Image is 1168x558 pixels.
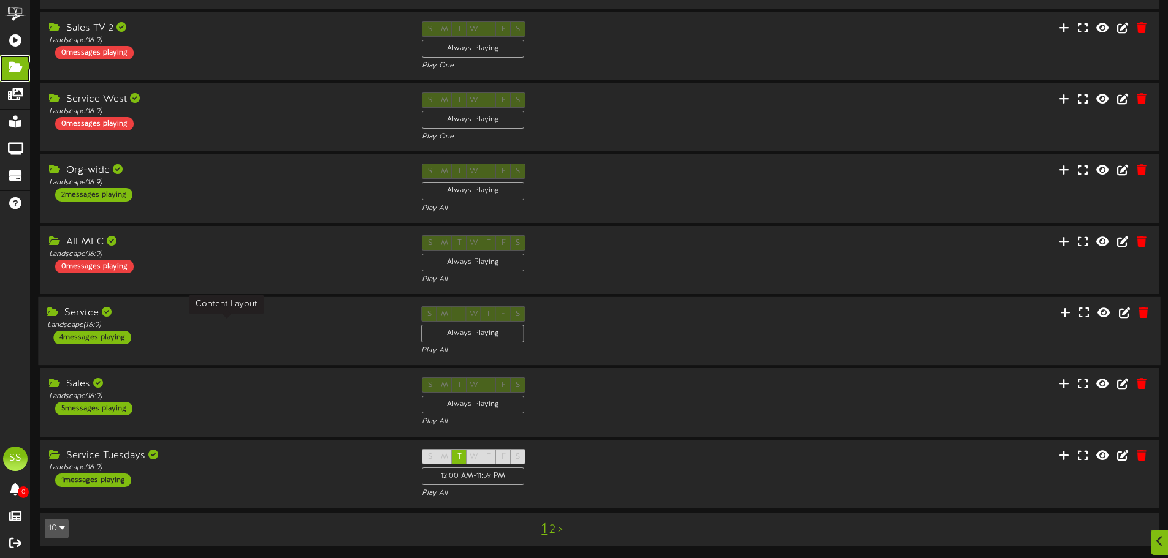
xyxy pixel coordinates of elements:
[55,188,132,202] div: 2 messages playing
[422,182,524,200] div: Always Playing
[55,402,132,415] div: 5 messages playing
[53,331,131,344] div: 4 messages playing
[502,453,506,461] span: F
[49,235,403,249] div: All MEC
[49,462,403,473] div: Landscape ( 16:9 )
[49,449,403,463] div: Service Tuesdays
[18,486,29,498] span: 0
[541,521,547,537] a: 1
[422,274,776,285] div: Play All
[422,40,524,58] div: Always Playing
[422,61,776,71] div: Play One
[487,453,491,461] span: T
[428,453,432,461] span: S
[49,178,403,188] div: Landscape ( 16:9 )
[422,396,524,413] div: Always Playing
[470,453,478,461] span: W
[3,447,28,471] div: SS
[49,164,403,178] div: Org-wide
[558,523,563,537] a: >
[49,107,403,117] div: Landscape ( 16:9 )
[49,92,403,107] div: Service West
[457,453,462,461] span: T
[55,473,131,487] div: 1 messages playing
[49,36,403,46] div: Landscape ( 16:9 )
[49,377,403,391] div: Sales
[421,325,524,342] div: Always Playing
[422,132,776,142] div: Play One
[441,453,448,461] span: M
[422,111,524,129] div: Always Playing
[45,519,69,538] button: 10
[55,260,134,273] div: 0 messages playing
[49,249,403,260] div: Landscape ( 16:9 )
[422,488,776,499] div: Play All
[421,345,777,356] div: Play All
[47,306,403,320] div: Service
[422,254,524,271] div: Always Playing
[47,320,403,331] div: Landscape ( 16:9 )
[55,46,134,59] div: 0 messages playing
[49,391,403,402] div: Landscape ( 16:9 )
[549,523,555,537] a: 2
[422,417,776,427] div: Play All
[49,21,403,36] div: Sales TV 2
[55,117,134,130] div: 0 messages playing
[516,453,520,461] span: S
[422,203,776,214] div: Play All
[422,467,524,485] div: 12:00 AM - 11:59 PM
